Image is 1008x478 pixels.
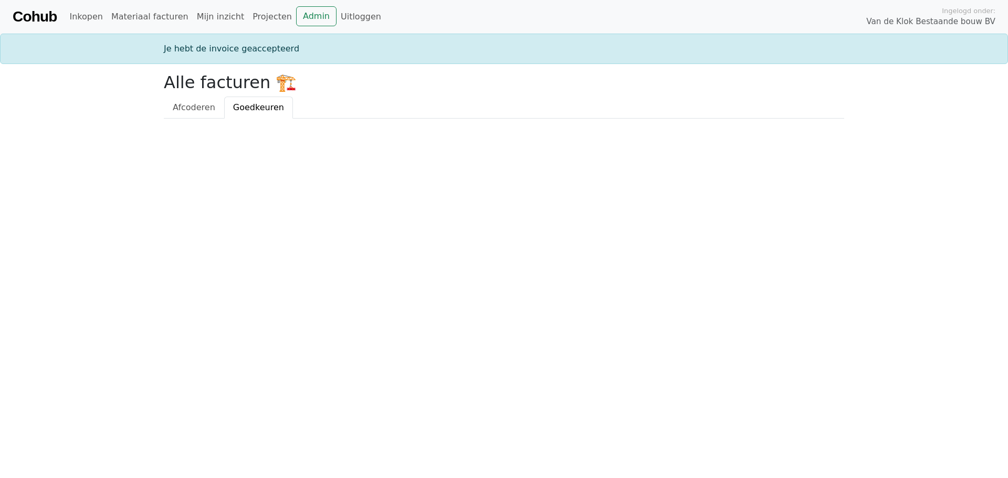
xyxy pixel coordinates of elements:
[13,4,57,29] a: Cohub
[224,97,293,119] a: Goedkeuren
[107,6,193,27] a: Materiaal facturen
[173,102,215,112] span: Afcoderen
[164,72,844,92] h2: Alle facturen 🏗️
[233,102,284,112] span: Goedkeuren
[866,16,995,28] span: Van de Klok Bestaande bouw BV
[164,97,224,119] a: Afcoderen
[942,6,995,16] span: Ingelogd onder:
[193,6,249,27] a: Mijn inzicht
[296,6,337,26] a: Admin
[65,6,107,27] a: Inkopen
[248,6,296,27] a: Projecten
[157,43,850,55] div: Je hebt de invoice geaccepteerd
[337,6,385,27] a: Uitloggen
